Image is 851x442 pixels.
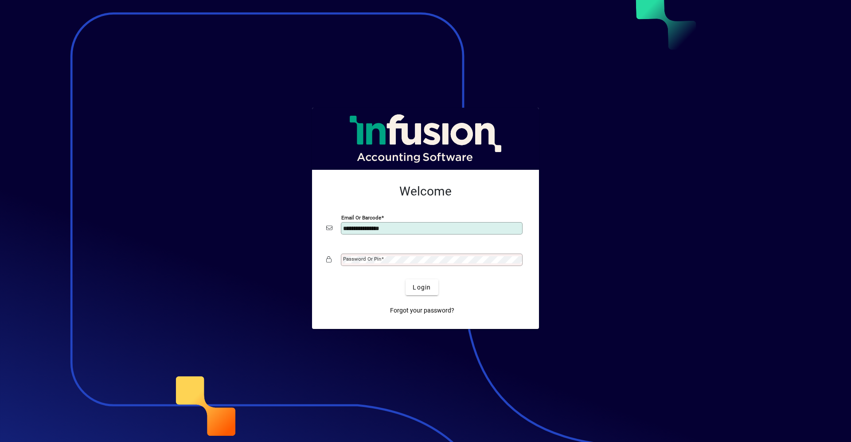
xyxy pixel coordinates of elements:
[413,283,431,292] span: Login
[326,184,525,199] h2: Welcome
[341,215,381,221] mat-label: Email or Barcode
[390,306,454,315] span: Forgot your password?
[343,256,381,262] mat-label: Password or Pin
[386,302,458,318] a: Forgot your password?
[406,279,438,295] button: Login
